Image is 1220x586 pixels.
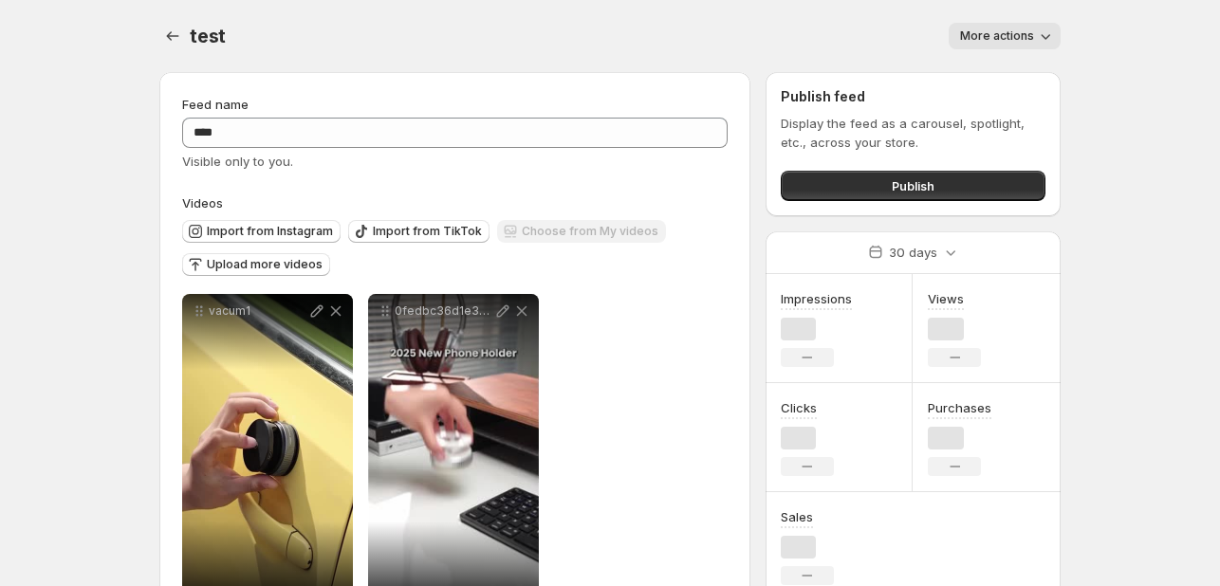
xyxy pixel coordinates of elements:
[781,114,1045,152] p: Display the feed as a carousel, spotlight, etc., across your store.
[182,97,249,112] span: Feed name
[889,243,937,262] p: 30 days
[892,176,934,195] span: Publish
[949,23,1061,49] button: More actions
[207,224,333,239] span: Import from Instagram
[781,289,852,308] h3: Impressions
[182,195,223,211] span: Videos
[960,28,1034,44] span: More actions
[373,224,482,239] span: Import from TikTok
[928,289,964,308] h3: Views
[207,257,323,272] span: Upload more videos
[928,398,991,417] h3: Purchases
[781,171,1045,201] button: Publish
[781,398,817,417] h3: Clicks
[781,507,813,526] h3: Sales
[395,303,493,319] p: 0fedbc36d1e3434fb14ed0d0f1a513fdHD-1080p-25Mbps-56919467
[781,87,1045,106] h2: Publish feed
[182,220,341,243] button: Import from Instagram
[182,154,293,169] span: Visible only to you.
[209,303,307,319] p: vacum1
[348,220,490,243] button: Import from TikTok
[159,23,186,49] button: Settings
[182,253,330,276] button: Upload more videos
[190,25,226,47] span: test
